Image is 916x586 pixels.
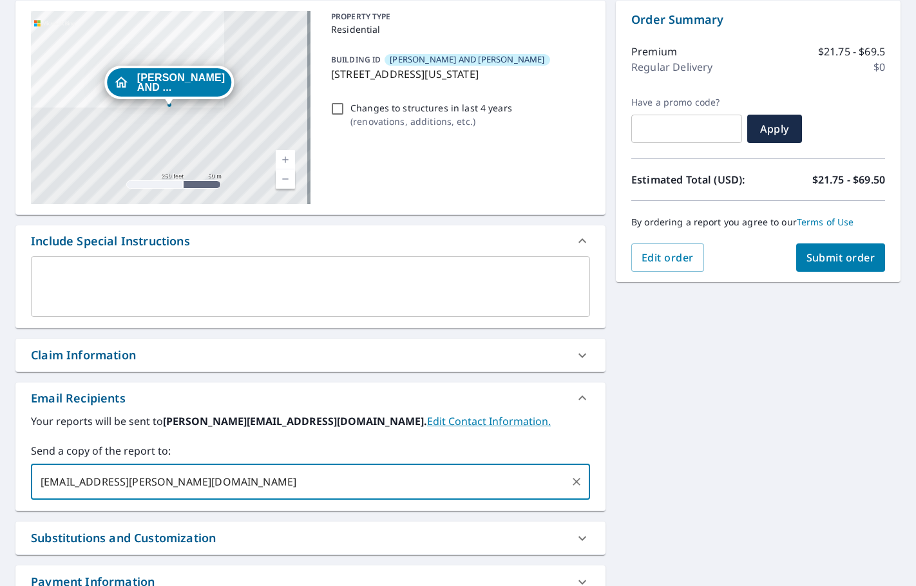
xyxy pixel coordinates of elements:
label: Your reports will be sent to [31,413,590,429]
button: Edit order [631,243,704,272]
p: [STREET_ADDRESS][US_STATE] [331,66,585,82]
div: Include Special Instructions [31,232,190,250]
div: Email Recipients [15,383,606,413]
p: Regular Delivery [631,59,712,75]
label: Have a promo code? [631,97,742,108]
div: Email Recipients [31,390,126,407]
p: Order Summary [631,11,885,28]
p: Estimated Total (USD): [631,172,758,187]
div: Claim Information [31,346,136,364]
p: $21.75 - $69.5 [818,44,885,59]
div: Substitutions and Customization [15,522,606,554]
button: Submit order [796,243,886,272]
span: [PERSON_NAME] AND [PERSON_NAME] [390,53,544,66]
p: $21.75 - $69.50 [812,172,885,187]
label: Send a copy of the report to: [31,443,590,458]
button: Clear [568,473,586,491]
a: Current Level 17, Zoom In [276,150,295,169]
p: Residential [331,23,585,36]
p: By ordering a report you agree to our [631,216,885,228]
span: Edit order [642,250,694,265]
a: EditContactInfo [427,414,551,428]
p: PROPERTY TYPE [331,11,585,23]
a: Terms of Use [797,216,854,228]
p: Premium [631,44,677,59]
p: ( renovations, additions, etc. ) [350,115,512,128]
div: Include Special Instructions [15,225,606,256]
p: BUILDING ID [331,54,381,65]
a: Current Level 17, Zoom Out [276,169,295,189]
span: [PERSON_NAME] AND ... [137,73,225,92]
span: Apply [758,122,792,136]
div: Dropped pin, building SANDY AND TIM MILLER, Residential property, 62520 Dell Ct Washington, MI 48094 [104,66,234,106]
div: Claim Information [15,339,606,372]
p: $0 [873,59,885,75]
button: Apply [747,115,802,143]
b: [PERSON_NAME][EMAIL_ADDRESS][DOMAIN_NAME]. [163,414,427,428]
div: Substitutions and Customization [31,529,216,547]
p: Changes to structures in last 4 years [350,101,512,115]
span: Submit order [806,250,875,265]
